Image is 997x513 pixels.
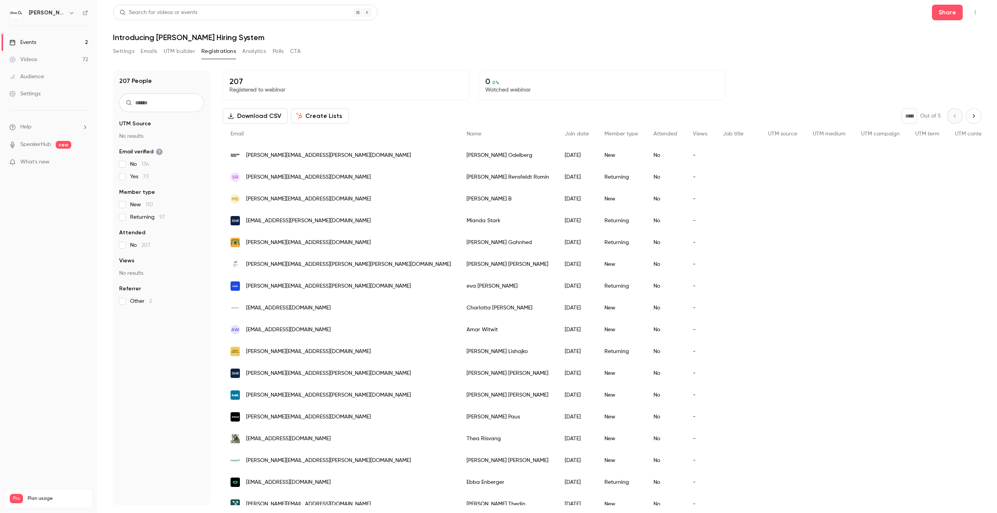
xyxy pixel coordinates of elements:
[9,56,37,63] div: Videos
[685,406,715,428] div: -
[119,257,134,265] span: Views
[290,45,301,58] button: CTA
[646,297,685,319] div: No
[557,144,597,166] div: [DATE]
[597,232,646,253] div: Returning
[231,131,244,137] span: Email
[646,341,685,362] div: No
[246,217,371,225] span: [EMAIL_ADDRESS][PERSON_NAME][DOMAIN_NAME]
[130,213,165,221] span: Returning
[9,73,44,81] div: Audience
[231,499,240,509] img: evidi.com
[113,45,134,58] button: Settings
[646,471,685,493] div: No
[130,241,150,249] span: No
[246,239,371,247] span: [PERSON_NAME][EMAIL_ADDRESS][DOMAIN_NAME]
[557,450,597,471] div: [DATE]
[459,319,557,341] div: Amar Witwit
[646,428,685,450] div: No
[597,450,646,471] div: New
[130,173,148,181] span: Yes
[597,428,646,450] div: New
[242,45,266,58] button: Analytics
[246,500,371,508] span: [PERSON_NAME][EMAIL_ADDRESS][DOMAIN_NAME]
[146,202,153,207] span: 110
[246,413,371,421] span: [PERSON_NAME][EMAIL_ADDRESS][DOMAIN_NAME]
[597,471,646,493] div: Returning
[557,297,597,319] div: [DATE]
[768,131,797,137] span: UTM source
[565,131,589,137] span: Join date
[9,39,36,46] div: Events
[685,450,715,471] div: -
[723,131,743,137] span: Job title
[459,275,557,297] div: eva [PERSON_NAME]
[231,238,240,247] img: preem.se
[246,457,411,465] span: [PERSON_NAME][EMAIL_ADDRESS][PERSON_NAME][DOMAIN_NAME]
[646,210,685,232] div: No
[130,160,149,168] span: No
[223,108,288,124] button: Download CSV
[915,131,939,137] span: UTM term
[231,456,240,465] img: neoventa.com
[557,319,597,341] div: [DATE]
[56,141,71,149] span: new
[597,406,646,428] div: New
[685,210,715,232] div: -
[119,285,141,293] span: Referrer
[20,158,49,166] span: What's new
[557,210,597,232] div: [DATE]
[685,297,715,319] div: -
[120,9,197,17] div: Search for videos or events
[231,369,240,378] img: ssab.com
[646,188,685,210] div: No
[685,188,715,210] div: -
[231,151,240,160] img: bonniernews.se
[246,391,411,399] span: [PERSON_NAME][EMAIL_ADDRESS][PERSON_NAME][DOMAIN_NAME]
[597,341,646,362] div: Returning
[685,253,715,275] div: -
[246,369,411,378] span: [PERSON_NAME][EMAIL_ADDRESS][PERSON_NAME][DOMAIN_NAME]
[557,471,597,493] div: [DATE]
[231,347,240,356] img: aquadental.se
[9,90,41,98] div: Settings
[597,188,646,210] div: New
[459,166,557,188] div: [PERSON_NAME] Rensfeldt Romin
[685,232,715,253] div: -
[119,76,152,86] h1: 207 People
[119,148,163,156] span: Email verified
[597,253,646,275] div: New
[231,478,240,487] img: qliro.com
[459,450,557,471] div: [PERSON_NAME] [PERSON_NAME]
[119,229,145,237] span: Attended
[685,471,715,493] div: -
[20,123,32,131] span: Help
[246,304,331,312] span: [EMAIL_ADDRESS][DOMAIN_NAME]
[597,362,646,384] div: New
[597,297,646,319] div: New
[231,281,240,291] img: kpmg.se
[646,166,685,188] div: No
[685,428,715,450] div: -
[467,131,481,137] span: Name
[119,120,204,305] section: facet-groups
[10,494,23,503] span: Pro
[557,253,597,275] div: [DATE]
[557,428,597,450] div: [DATE]
[231,412,240,422] img: axfood.se
[119,120,151,128] span: UTM Source
[229,86,463,94] p: Registered to webinar
[861,131,900,137] span: UTM campaign
[28,495,88,502] span: Plan usage
[130,201,153,209] span: New
[557,188,597,210] div: [DATE]
[597,144,646,166] div: New
[557,341,597,362] div: [DATE]
[143,174,148,179] span: 73
[459,188,557,210] div: [PERSON_NAME] B
[557,362,597,384] div: [DATE]
[459,341,557,362] div: [PERSON_NAME] Lishajko
[119,269,204,277] p: No results
[113,33,981,42] h1: Introducing [PERSON_NAME] Hiring System
[459,253,557,275] div: [PERSON_NAME] [PERSON_NAME]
